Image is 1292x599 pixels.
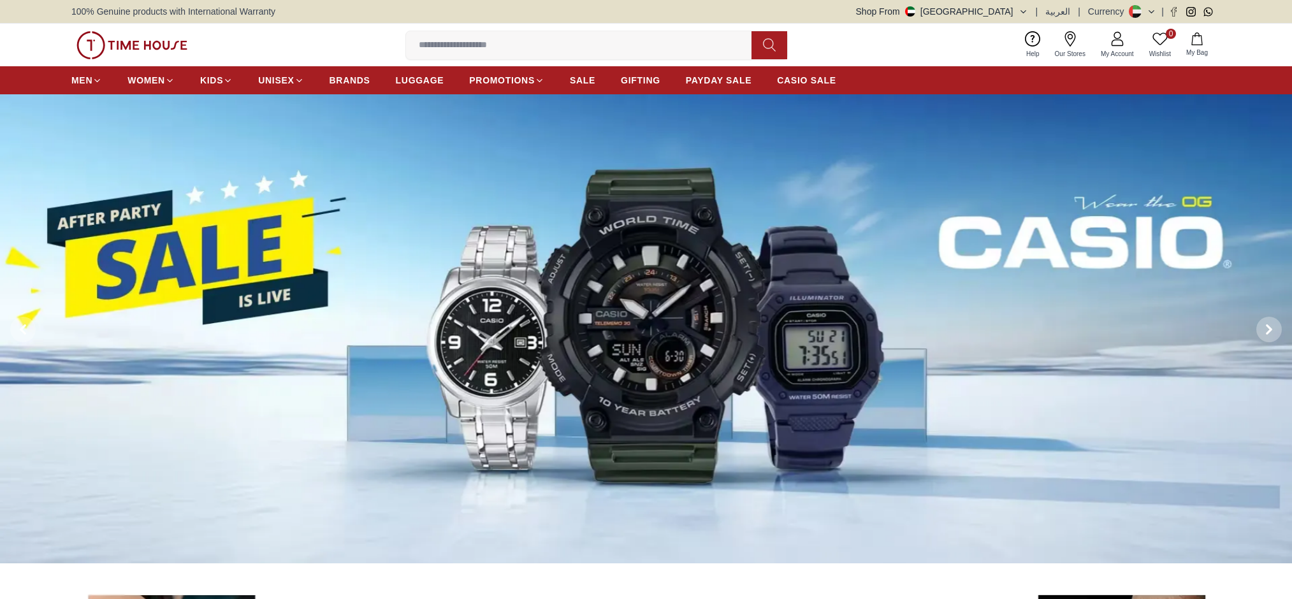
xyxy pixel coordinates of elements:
span: BRANDS [330,74,370,87]
span: LUGGAGE [396,74,444,87]
a: 0Wishlist [1142,29,1179,61]
span: 0 [1166,29,1176,39]
a: Whatsapp [1203,7,1213,17]
button: My Bag [1179,30,1216,60]
a: KIDS [200,69,233,92]
span: | [1036,5,1038,18]
span: SALE [570,74,595,87]
span: MEN [71,74,92,87]
a: UNISEX [258,69,303,92]
span: Help [1021,49,1045,59]
span: | [1161,5,1164,18]
span: UNISEX [258,74,294,87]
a: BRANDS [330,69,370,92]
a: SALE [570,69,595,92]
a: Our Stores [1047,29,1093,61]
span: GIFTING [621,74,660,87]
button: Shop From[GEOGRAPHIC_DATA] [856,5,1028,18]
div: Currency [1088,5,1129,18]
span: | [1078,5,1080,18]
a: Facebook [1169,7,1179,17]
a: LUGGAGE [396,69,444,92]
img: ... [76,31,187,59]
a: PROMOTIONS [469,69,544,92]
span: KIDS [200,74,223,87]
span: PROMOTIONS [469,74,535,87]
a: GIFTING [621,69,660,92]
a: WOMEN [127,69,175,92]
img: United Arab Emirates [905,6,915,17]
a: CASIO SALE [777,69,836,92]
span: 100% Genuine products with International Warranty [71,5,275,18]
a: Instagram [1186,7,1196,17]
span: CASIO SALE [777,74,836,87]
a: Help [1019,29,1047,61]
a: MEN [71,69,102,92]
span: PAYDAY SALE [686,74,751,87]
span: My Account [1096,49,1139,59]
span: My Bag [1181,48,1213,57]
span: Wishlist [1144,49,1176,59]
button: العربية [1045,5,1070,18]
span: WOMEN [127,74,165,87]
a: PAYDAY SALE [686,69,751,92]
span: Our Stores [1050,49,1091,59]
